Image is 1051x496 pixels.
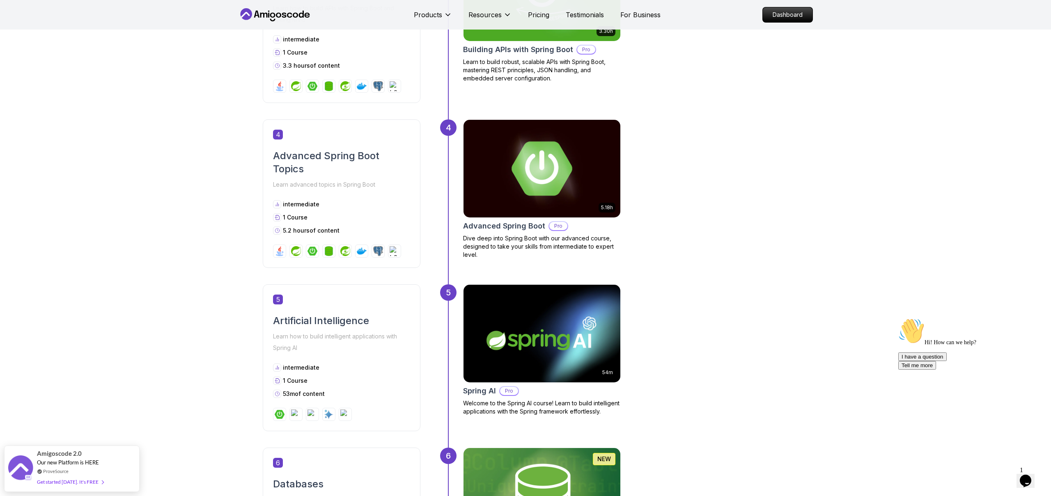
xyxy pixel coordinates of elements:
[414,10,442,20] p: Products
[283,214,307,221] span: 1 Course
[324,81,334,91] img: spring-data-jpa logo
[463,220,545,232] h2: Advanced Spring Boot
[273,478,410,491] h2: Databases
[597,455,611,463] p: NEW
[463,234,621,259] p: Dive deep into Spring Boot with our advanced course, designed to take your skills from intermedia...
[283,62,340,70] p: 3.3 hours of content
[291,246,301,256] img: spring logo
[324,409,334,419] img: ai logo
[390,81,399,91] img: h2 logo
[273,295,283,304] span: 5
[463,119,621,259] a: Advanced Spring Boot card5.18hAdvanced Spring BootProDive deep into Spring Boot with our advanced...
[283,226,340,235] p: 5.2 hours of content
[3,3,151,55] div: 👋Hi! How can we help?I have a questionTell me more
[528,10,549,20] a: Pricing
[500,387,518,395] p: Pro
[273,179,410,190] p: Learn advanced topics in Spring Boot
[283,49,307,56] span: 1 Course
[463,284,621,416] a: Spring AI card54mSpring AIProWelcome to the Spring AI course! Learn to build intelligent applicat...
[440,448,457,464] div: 6
[37,449,82,458] span: Amigoscode 2.0
[340,409,350,419] img: openai logo
[3,3,30,30] img: :wave:
[37,459,99,466] span: Our new Platform is HERE
[762,7,813,23] a: Dashboard
[273,331,410,354] p: Learn how to build intelligent applications with Spring AI
[291,409,301,419] img: spring-ai logo
[273,458,283,468] span: 6
[283,390,325,398] p: 53m of content
[390,246,399,256] img: h2 logo
[37,477,103,487] div: Get started [DATE]. It's FREE
[340,81,350,91] img: spring-security logo
[463,385,496,397] h2: Spring AI
[373,246,383,256] img: postgres logo
[895,315,1043,459] iframe: chat widget
[307,81,317,91] img: spring-boot logo
[273,314,410,327] h2: Artificial Intelligence
[340,246,350,256] img: spring-security logo
[463,44,573,55] h2: Building APIs with Spring Boot
[3,38,52,46] button: I have a question
[307,246,317,256] img: spring-boot logo
[291,81,301,91] img: spring logo
[463,399,621,416] p: Welcome to the Spring AI course! Learn to build intelligent applications with the Spring framewor...
[602,369,613,376] p: 54m
[357,81,367,91] img: docker logo
[468,10,512,26] button: Resources
[463,58,621,82] p: Learn to build robust, scalable APIs with Spring Boot, mastering REST principles, JSON handling, ...
[599,28,613,34] p: 3.30h
[459,117,624,220] img: Advanced Spring Boot card
[549,222,567,230] p: Pro
[273,149,410,176] h2: Advanced Spring Boot Topics
[283,35,319,43] p: intermediate
[275,81,285,91] img: java logo
[414,10,452,26] button: Products
[283,200,319,208] p: intermediate
[3,46,41,55] button: Tell me more
[464,285,620,382] img: Spring AI card
[275,246,285,256] img: java logo
[440,284,457,301] div: 5
[307,409,317,419] img: spring-framework logo
[8,455,33,482] img: provesource social proof notification image
[283,363,319,372] p: intermediate
[283,377,307,384] span: 1 Course
[357,246,367,256] img: docker logo
[601,204,613,211] p: 5.18h
[373,81,383,91] img: postgres logo
[763,7,812,22] p: Dashboard
[577,46,595,54] p: Pro
[43,468,69,475] a: ProveSource
[620,10,661,20] a: For Business
[566,10,604,20] a: Testimonials
[3,25,81,31] span: Hi! How can we help?
[1017,463,1043,488] iframe: chat widget
[273,130,283,139] span: 4
[468,10,502,20] p: Resources
[275,409,285,419] img: spring-boot logo
[324,246,334,256] img: spring-data-jpa logo
[440,119,457,136] div: 4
